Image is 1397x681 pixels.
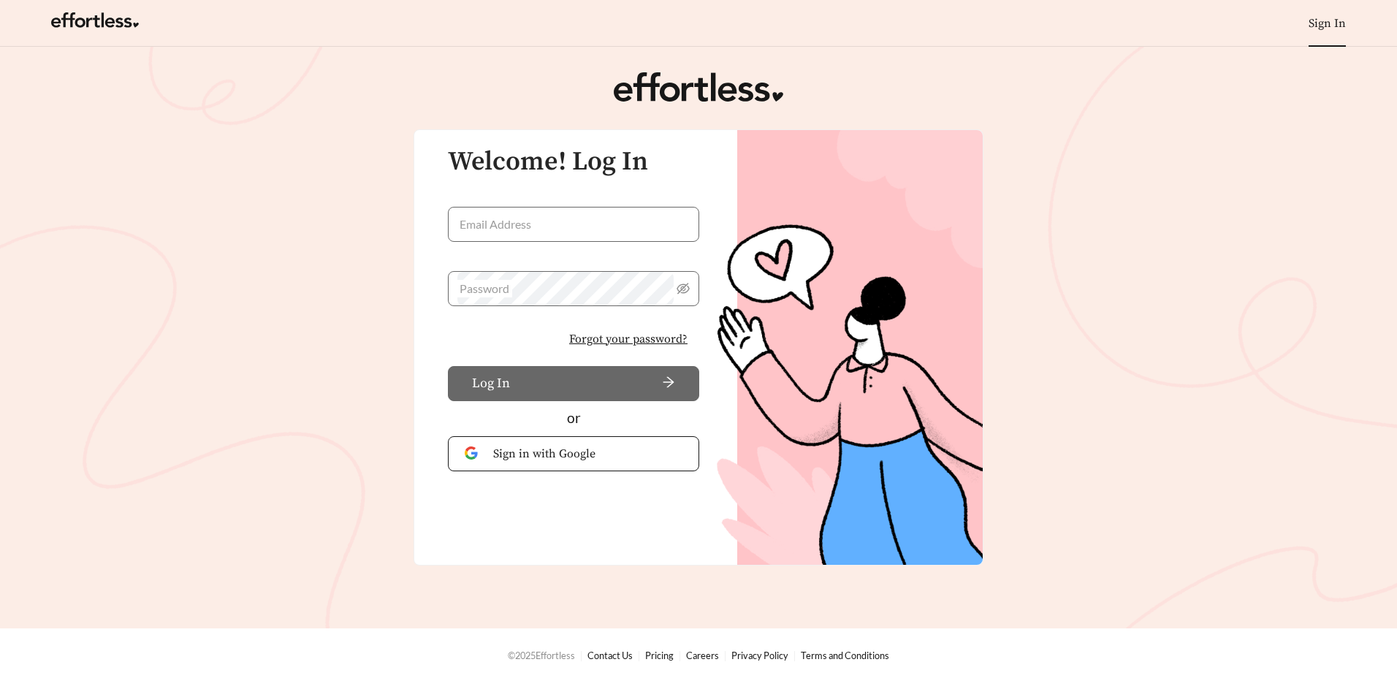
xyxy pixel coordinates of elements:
h3: Welcome! Log In [448,148,699,177]
a: Privacy Policy [731,650,788,661]
span: Sign in with Google [493,445,682,463]
a: Terms and Conditions [801,650,889,661]
div: or [448,408,699,429]
button: Log Inarrow-right [448,366,699,401]
a: Pricing [645,650,674,661]
a: Sign In [1309,16,1346,31]
button: Sign in with Google [448,436,699,471]
a: Contact Us [587,650,633,661]
span: Forgot your password? [569,330,688,348]
a: Careers [686,650,719,661]
span: eye-invisible [677,282,690,295]
span: © 2025 Effortless [508,650,575,661]
button: Forgot your password? [557,324,699,354]
img: Google Authentication [465,446,481,460]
